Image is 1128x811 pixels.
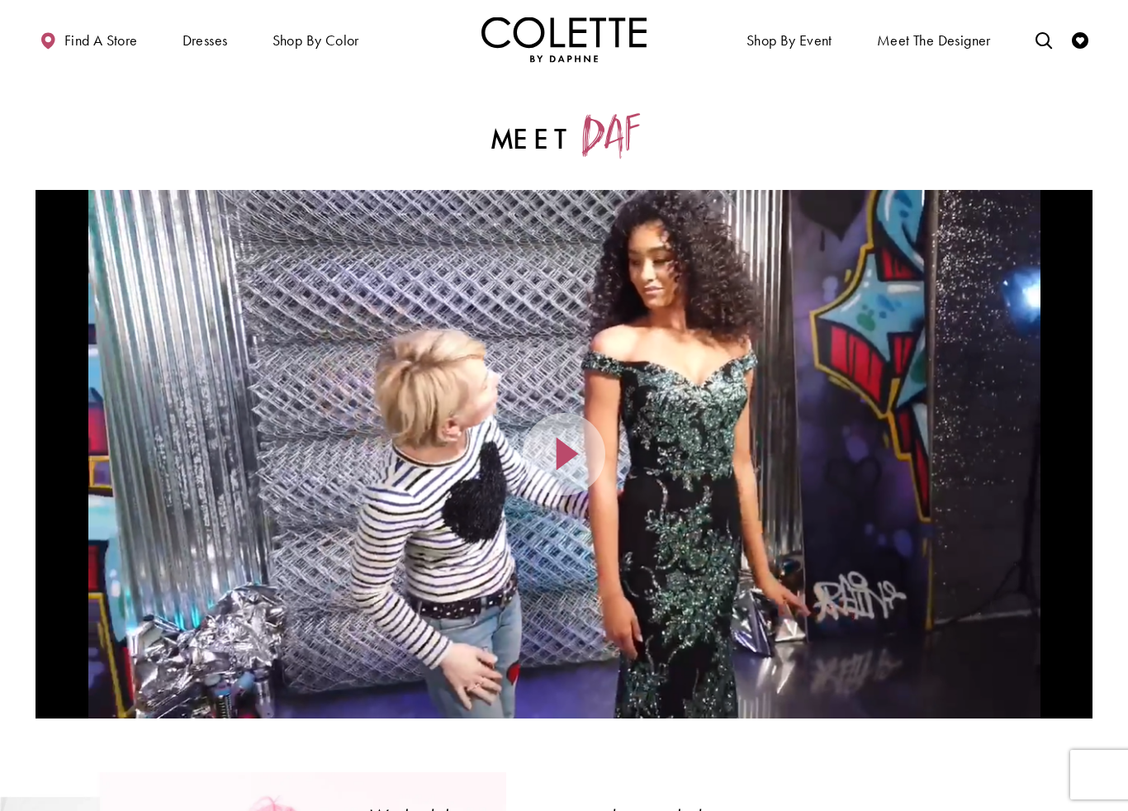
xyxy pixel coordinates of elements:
[746,32,832,49] span: Shop By Event
[36,190,1092,719] div: Video Player
[481,17,647,62] a: Visit Home Page
[581,113,634,156] span: Daf
[481,17,647,62] img: Colette by Daphne
[36,190,1092,719] div: Content Video #405936b9da
[36,17,141,62] a: Find a store
[178,17,232,62] span: Dresses
[273,32,359,49] span: Shop by color
[182,32,228,49] span: Dresses
[213,114,915,156] h2: Meet
[268,17,363,62] span: Shop by color
[64,32,138,49] span: Find a store
[523,413,605,496] button: Play Video
[1031,17,1056,62] a: Toggle search
[1068,17,1092,62] a: Check Wishlist
[873,17,995,62] a: Meet the designer
[742,17,837,62] span: Shop By Event
[877,32,991,49] span: Meet the designer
